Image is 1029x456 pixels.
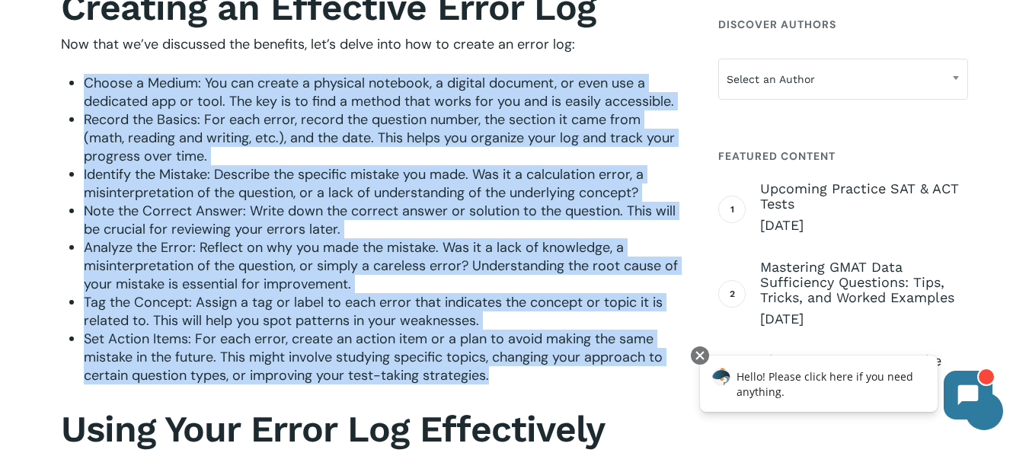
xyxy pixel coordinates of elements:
a: Upcoming Practice SAT & ACT Tests [DATE] [760,181,968,234]
h4: Discover Authors [718,11,968,38]
span: [DATE] [760,216,968,234]
b: Using Your Error Log Effectively [61,407,605,451]
span: Now that we’ve discussed the benefits, let’s delve into how to create an error log: [61,35,575,53]
span: Set Action Items: For each error, create an action item or a plan to avoid making the same mistak... [84,330,663,384]
span: Mastering GMAT Data Sufficiency Questions: Tips, Tricks, and Worked Examples [760,260,968,305]
iframe: Chatbot [684,343,1008,435]
span: Tag the Concept: Assign a tag or label to each error that indicates the concept or topic it is re... [84,293,663,330]
span: Record the Basics: For each error, record the question number, the section it came from (math, re... [84,110,675,165]
span: Analyze the Error: Reflect on why you made the mistake. Was it a lack of knowledge, a misinterpre... [84,238,678,293]
a: Mastering GMAT Data Sufficiency Questions: Tips, Tricks, and Worked Examples [DATE] [760,260,968,328]
span: Identify the Mistake: Describe the specific mistake you made. Was it a calculation error, a misin... [84,165,644,202]
span: Choose a Medium: You can create a physical notebook, a digital document, or even use a dedicated ... [84,74,674,110]
span: Note the Correct Answer: Write down the correct answer or solution to the question. This will be ... [84,202,676,238]
span: [DATE] [760,310,968,328]
h4: Featured Content [718,142,968,170]
span: Select an Author [718,59,968,100]
span: Upcoming Practice SAT & ACT Tests [760,181,968,212]
span: Select an Author [719,63,967,95]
